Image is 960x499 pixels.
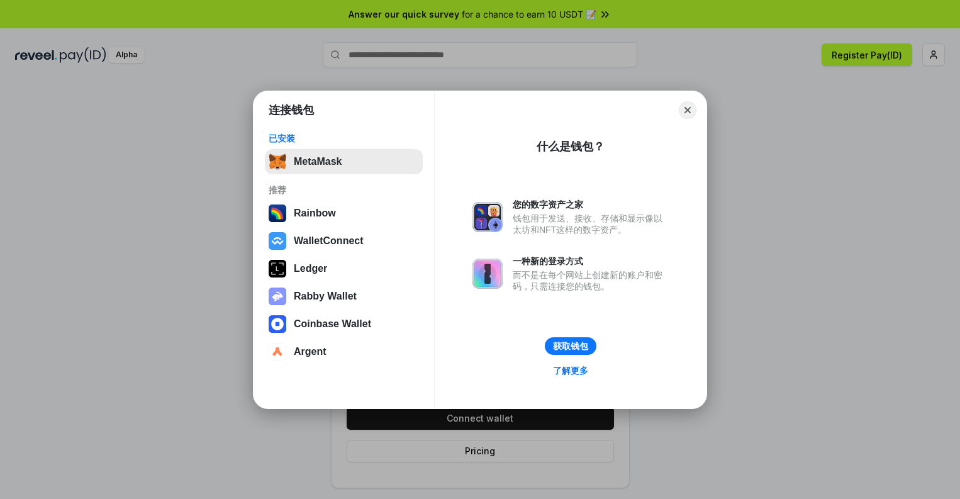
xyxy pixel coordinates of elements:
div: Rabby Wallet [294,291,357,302]
button: Close [679,101,696,119]
div: 获取钱包 [553,340,588,352]
div: 推荐 [269,184,419,196]
button: 获取钱包 [545,337,596,355]
div: 已安装 [269,133,419,144]
button: Coinbase Wallet [265,311,423,337]
div: MetaMask [294,156,342,167]
button: Rainbow [265,201,423,226]
button: Argent [265,339,423,364]
img: svg+xml,%3Csvg%20width%3D%2228%22%20height%3D%2228%22%20viewBox%3D%220%200%2028%2028%22%20fill%3D... [269,232,286,250]
div: Argent [294,346,327,357]
button: Rabby Wallet [265,284,423,309]
div: Rainbow [294,208,336,219]
img: svg+xml,%3Csvg%20fill%3D%22none%22%20height%3D%2233%22%20viewBox%3D%220%200%2035%2033%22%20width%... [269,153,286,171]
button: Ledger [265,256,423,281]
div: 一种新的登录方式 [513,255,669,267]
div: 什么是钱包？ [537,139,605,154]
img: svg+xml,%3Csvg%20xmlns%3D%22http%3A%2F%2Fwww.w3.org%2F2000%2Fsvg%22%20fill%3D%22none%22%20viewBox... [472,202,503,232]
img: svg+xml,%3Csvg%20width%3D%2228%22%20height%3D%2228%22%20viewBox%3D%220%200%2028%2028%22%20fill%3D... [269,315,286,333]
img: svg+xml,%3Csvg%20xmlns%3D%22http%3A%2F%2Fwww.w3.org%2F2000%2Fsvg%22%20width%3D%2228%22%20height%3... [269,260,286,278]
img: svg+xml,%3Csvg%20width%3D%22120%22%20height%3D%22120%22%20viewBox%3D%220%200%20120%20120%22%20fil... [269,205,286,222]
div: 您的数字资产之家 [513,199,669,210]
div: Ledger [294,263,327,274]
h1: 连接钱包 [269,103,314,118]
div: 而不是在每个网站上创建新的账户和密码，只需连接您的钱包。 [513,269,669,292]
a: 了解更多 [545,362,596,379]
div: 了解更多 [553,365,588,376]
img: svg+xml,%3Csvg%20xmlns%3D%22http%3A%2F%2Fwww.w3.org%2F2000%2Fsvg%22%20fill%3D%22none%22%20viewBox... [269,288,286,305]
img: svg+xml,%3Csvg%20width%3D%2228%22%20height%3D%2228%22%20viewBox%3D%220%200%2028%2028%22%20fill%3D... [269,343,286,361]
img: svg+xml,%3Csvg%20xmlns%3D%22http%3A%2F%2Fwww.w3.org%2F2000%2Fsvg%22%20fill%3D%22none%22%20viewBox... [472,259,503,289]
button: WalletConnect [265,228,423,254]
div: 钱包用于发送、接收、存储和显示像以太坊和NFT这样的数字资产。 [513,213,669,235]
button: MetaMask [265,149,423,174]
div: WalletConnect [294,235,364,247]
div: Coinbase Wallet [294,318,371,330]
